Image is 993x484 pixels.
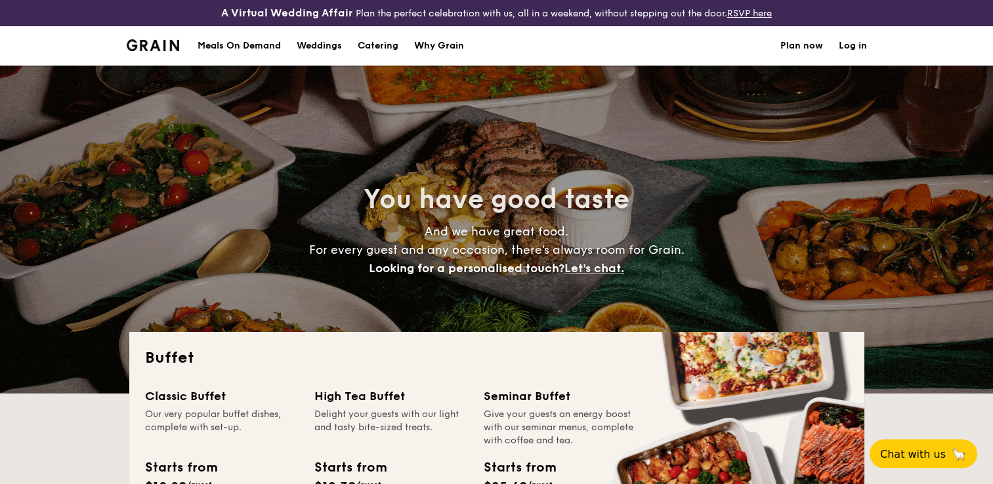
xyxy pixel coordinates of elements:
[145,387,299,405] div: Classic Buffet
[780,26,823,66] a: Plan now
[951,447,967,462] span: 🦙
[127,39,180,51] a: Logotype
[364,184,629,215] span: You have good taste
[564,261,624,275] span: Let's chat.
[414,26,464,66] div: Why Grain
[198,26,281,66] div: Meals On Demand
[289,26,350,66] a: Weddings
[369,261,564,275] span: Looking for a personalised touch?
[870,439,977,468] button: Chat with us🦙
[145,458,217,477] div: Starts from
[727,8,772,19] a: RSVP here
[190,26,289,66] a: Meals On Demand
[880,448,946,460] span: Chat with us
[314,458,386,477] div: Starts from
[314,387,468,405] div: High Tea Buffet
[839,26,867,66] a: Log in
[221,5,353,21] h4: A Virtual Wedding Affair
[309,224,685,275] span: And we have great food. For every guest and any occasion, there’s always room for Grain.
[297,26,342,66] div: Weddings
[484,387,637,405] div: Seminar Buffet
[484,408,637,447] div: Give your guests an energy boost with our seminar menus, complete with coffee and tea.
[358,26,398,66] h1: Catering
[314,408,468,447] div: Delight your guests with our light and tasty bite-sized treats.
[350,26,406,66] a: Catering
[127,39,180,51] img: Grain
[145,408,299,447] div: Our very popular buffet dishes, complete with set-up.
[406,26,472,66] a: Why Grain
[145,348,849,369] h2: Buffet
[165,5,828,21] div: Plan the perfect celebration with us, all in a weekend, without stepping out the door.
[484,458,555,477] div: Starts from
